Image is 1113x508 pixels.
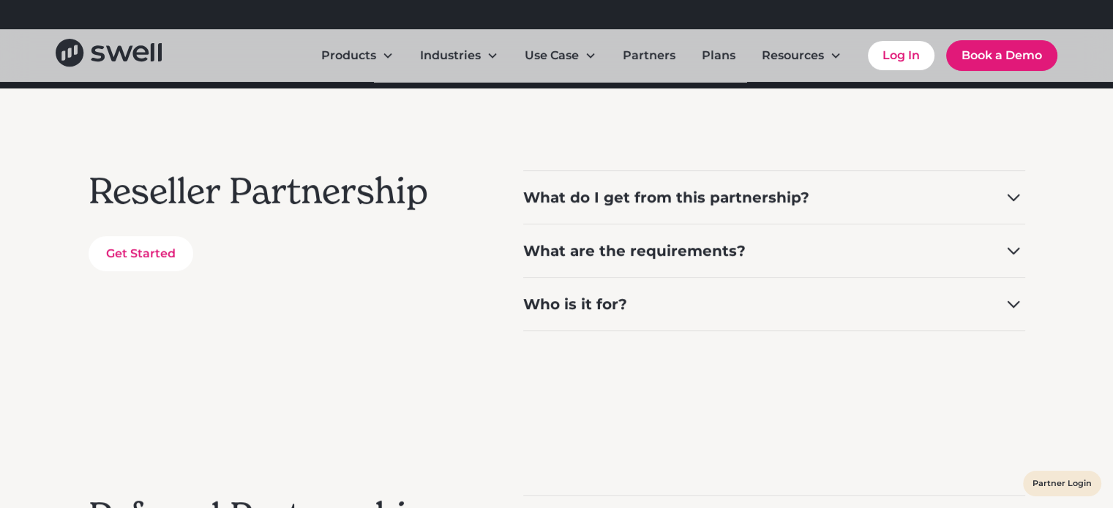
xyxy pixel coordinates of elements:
div: Industries [408,41,510,70]
div: Industries [420,47,481,64]
a: Log In [868,41,934,70]
div: Products [321,47,376,64]
div: What do I get from this partnership? [523,187,809,208]
div: Who is it for? [523,294,627,314]
div: Resources [750,41,853,70]
a: Book a Demo [946,40,1057,71]
a: Get Started [89,236,193,271]
a: home [56,39,162,72]
a: Partners [611,41,687,70]
div: Use Case [513,41,608,70]
div: Resources [762,47,824,64]
div: Products [310,41,405,70]
a: Plans [690,41,747,70]
a: Partner Login [1033,474,1092,493]
div: What are the requirements? [523,240,746,261]
h2: Reseller Partnership [89,170,465,213]
div: Use Case [525,47,579,64]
